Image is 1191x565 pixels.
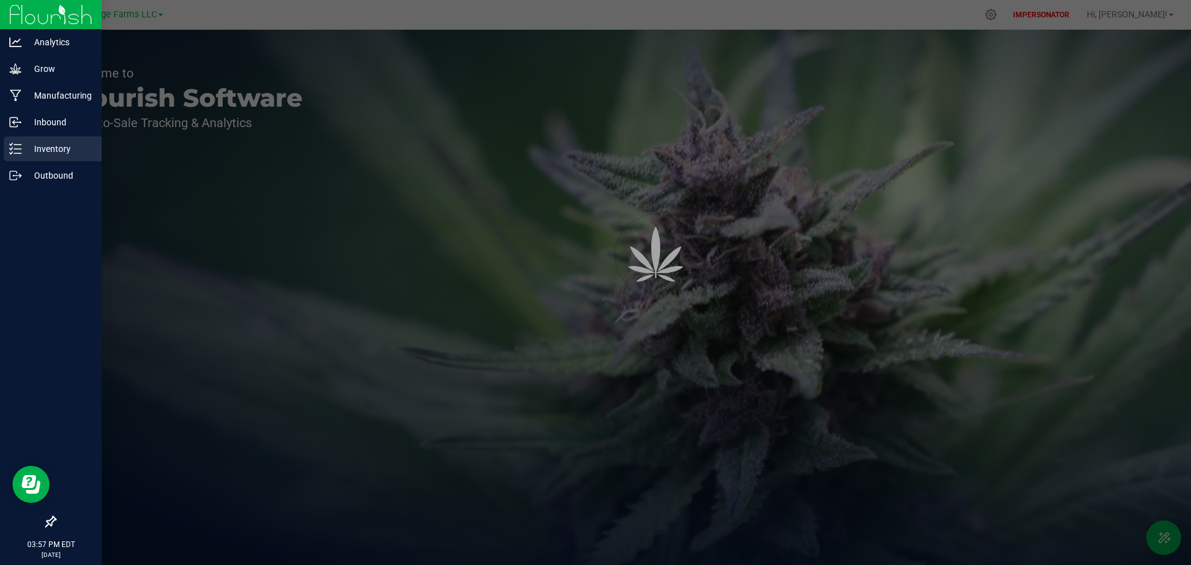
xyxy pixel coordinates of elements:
p: Analytics [22,35,96,50]
inline-svg: Grow [9,63,22,75]
p: Inbound [22,115,96,130]
p: Inventory [22,141,96,156]
p: [DATE] [6,550,96,559]
p: 03:57 PM EDT [6,539,96,550]
iframe: Resource center [12,466,50,503]
inline-svg: Outbound [9,169,22,182]
inline-svg: Manufacturing [9,89,22,102]
p: Manufacturing [22,88,96,103]
inline-svg: Inbound [9,116,22,128]
p: Outbound [22,168,96,183]
inline-svg: Analytics [9,36,22,48]
p: Grow [22,61,96,76]
inline-svg: Inventory [9,143,22,155]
